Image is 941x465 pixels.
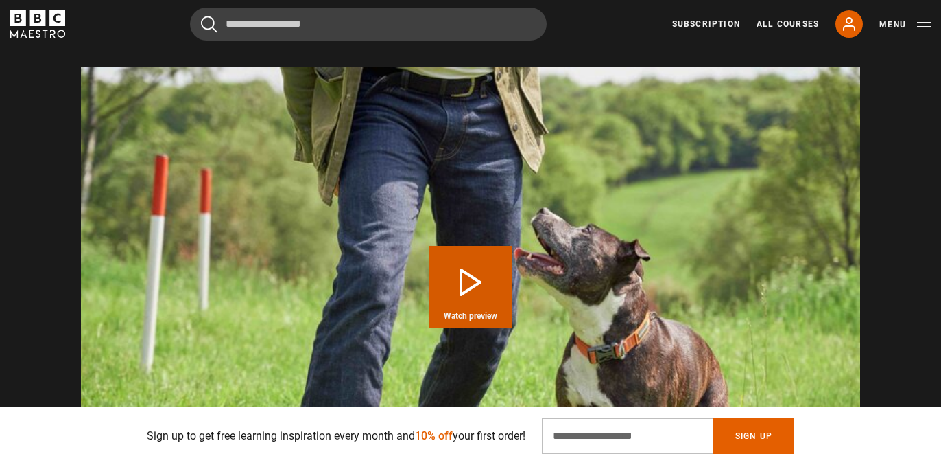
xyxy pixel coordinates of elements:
input: Search [190,8,547,41]
button: Toggle navigation [879,18,931,32]
button: Submit the search query [201,16,217,33]
span: 10% off [415,429,453,442]
span: Watch preview [444,312,497,320]
button: Sign Up [713,418,794,454]
p: Sign up to get free learning inspiration every month and your first order! [147,428,525,444]
button: Play Course overview for Dog Training with Steve Mann [429,246,512,328]
a: All Courses [757,18,819,30]
svg: BBC Maestro [10,10,65,38]
a: Subscription [672,18,740,30]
